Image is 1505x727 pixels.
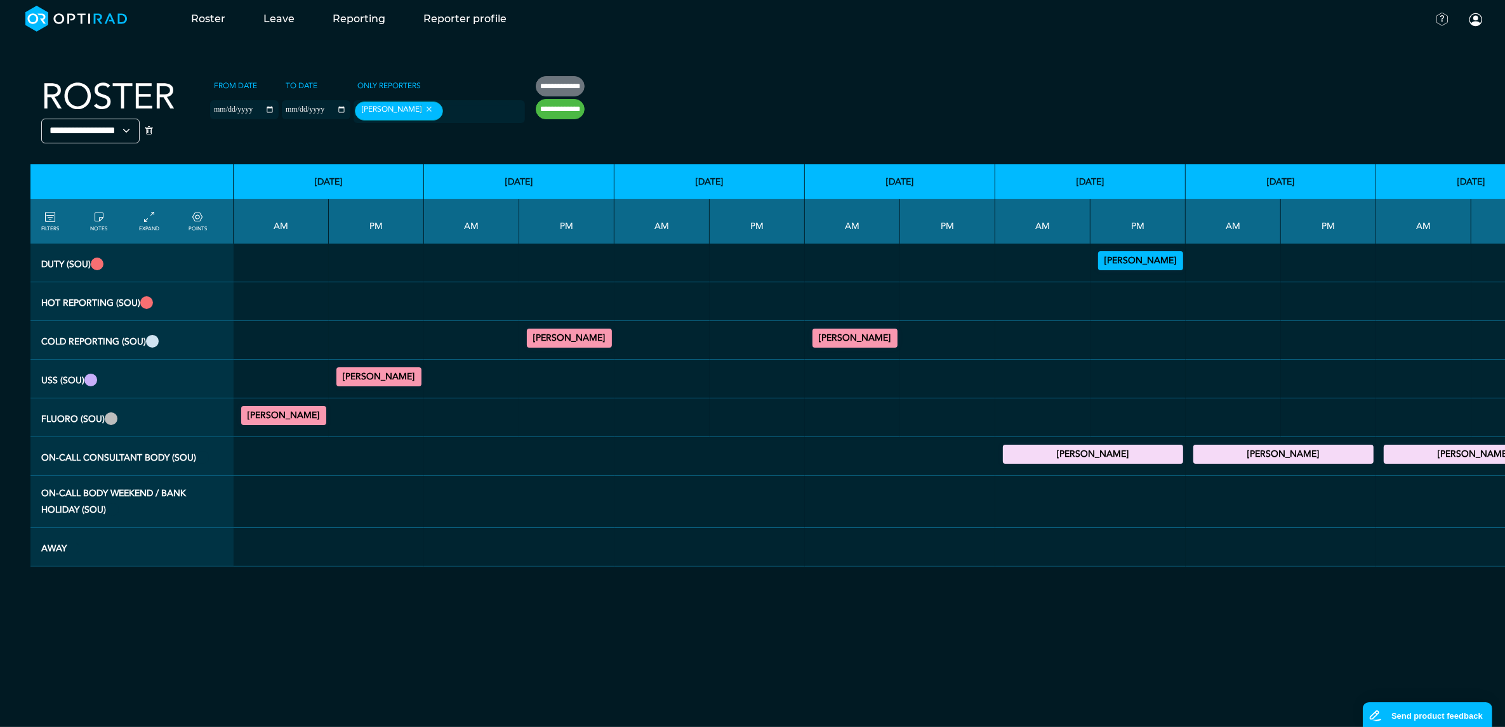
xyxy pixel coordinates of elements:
th: AM [805,199,900,244]
th: PM [1281,199,1376,244]
th: AM [995,199,1091,244]
input: null [446,106,509,117]
th: On-Call Body Weekend / Bank Holiday (SOU) [30,476,234,528]
div: FLU General Adult 10:00 - 13:00 [241,406,326,425]
th: Hot Reporting (SOU) [30,282,234,321]
th: AM [234,199,329,244]
div: General CT 09:30 - 12:30 [812,329,898,348]
th: [DATE] [1186,164,1376,199]
div: On-Call Consultant Body 17:00 - 21:00 [1003,445,1183,464]
th: AM [614,199,710,244]
summary: [PERSON_NAME] [1005,447,1181,462]
th: AM [1186,199,1281,244]
th: USS (SOU) [30,360,234,398]
th: [DATE] [234,164,424,199]
div: On-Call Consultant Body 17:00 - 21:00 [1193,445,1374,464]
div: [PERSON_NAME] [355,102,443,121]
label: From date [210,76,261,95]
th: AM [424,199,519,244]
th: On-Call Consultant Body (SOU) [30,437,234,476]
summary: [PERSON_NAME] [338,369,420,384]
summary: [PERSON_NAME] [243,408,324,423]
th: [DATE] [995,164,1186,199]
label: Only Reporters [354,76,425,95]
th: Fluoro (SOU) [30,398,234,437]
h2: Roster [41,76,175,119]
summary: [PERSON_NAME] [814,331,896,346]
th: PM [900,199,995,244]
label: To date [282,76,321,95]
div: Vetting (30 PF Points) 13:00 - 17:00 [1098,251,1183,270]
th: AM [1376,199,1471,244]
th: PM [329,199,424,244]
button: Remove item: '8f6c46f2-3453-42a8-890f-0d052f8d4a0f' [421,105,436,114]
img: brand-opti-rad-logos-blue-and-white-d2f68631ba2948856bd03f2d395fb146ddc8fb01b4b6e9315ea85fa773367... [25,6,128,32]
th: PM [710,199,805,244]
th: PM [519,199,614,244]
div: General US 13:00 - 17:00 [336,367,421,386]
summary: [PERSON_NAME] [529,331,610,346]
th: [DATE] [805,164,995,199]
summary: [PERSON_NAME] [1195,447,1372,462]
a: collapse/expand entries [140,210,160,233]
th: Cold Reporting (SOU) [30,321,234,360]
th: Away [30,528,234,567]
th: [DATE] [424,164,614,199]
th: PM [1091,199,1186,244]
a: show/hide notes [90,210,107,233]
th: [DATE] [614,164,805,199]
th: Duty (SOU) [30,244,234,282]
a: collapse/expand expected points [189,210,207,233]
summary: [PERSON_NAME] [1100,253,1181,268]
div: General CT 13:00 - 17:30 [527,329,612,348]
a: FILTERS [41,210,59,233]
